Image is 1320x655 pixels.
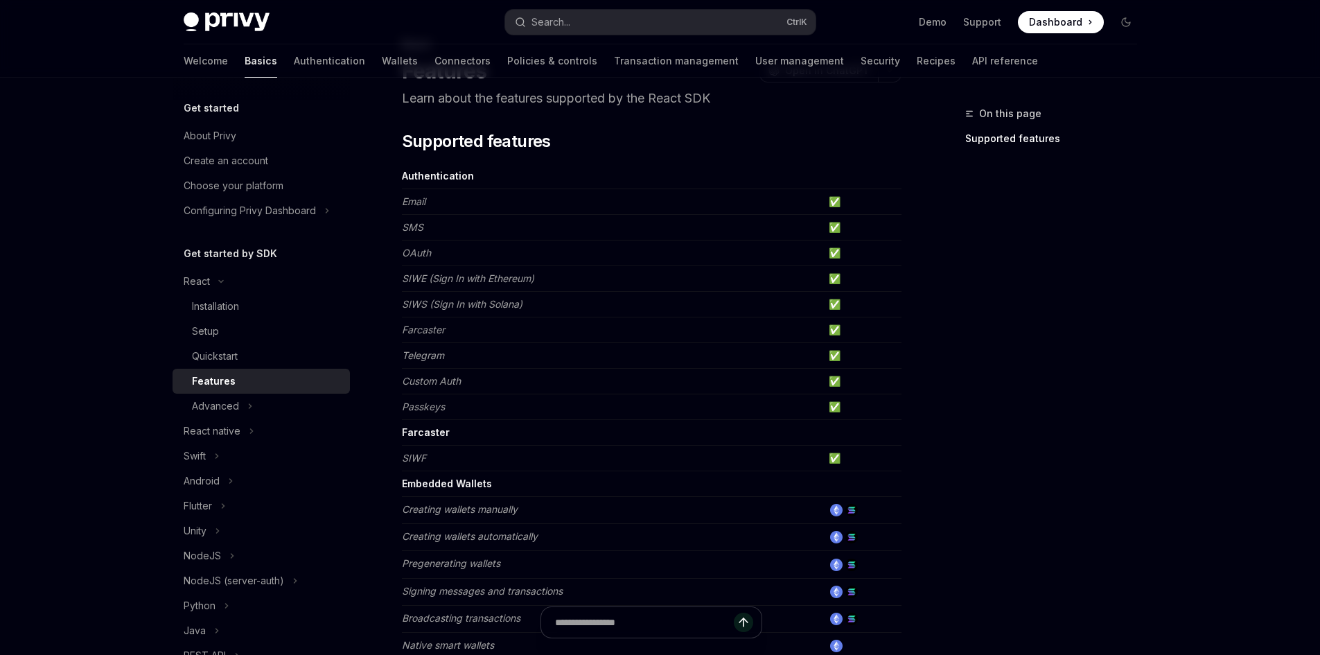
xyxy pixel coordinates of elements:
[173,294,350,319] a: Installation
[402,298,522,310] em: SIWS (Sign In with Solana)
[823,317,901,343] td: ✅
[192,398,239,414] div: Advanced
[917,44,956,78] a: Recipes
[919,15,947,29] a: Demo
[184,202,316,219] div: Configuring Privy Dashboard
[192,323,219,340] div: Setup
[402,130,551,152] span: Supported features
[786,17,807,28] span: Ctrl K
[192,298,239,315] div: Installation
[965,128,1148,150] a: Supported features
[402,349,444,361] em: Telegram
[402,375,461,387] em: Custom Auth
[402,89,901,108] p: Learn about the features supported by the React SDK
[823,343,901,369] td: ✅
[402,247,431,259] em: OAuth
[845,559,858,571] img: solana.png
[845,586,858,598] img: solana.png
[823,189,901,215] td: ✅
[402,585,563,597] em: Signing messages and transactions
[434,44,491,78] a: Connectors
[963,15,1001,29] a: Support
[173,148,350,173] a: Create an account
[402,324,445,335] em: Farcaster
[979,105,1041,122] span: On this page
[402,426,450,438] strong: Farcaster
[184,523,206,539] div: Unity
[173,173,350,198] a: Choose your platform
[830,586,843,598] img: ethereum.png
[184,573,284,589] div: NodeJS (server-auth)
[184,273,210,290] div: React
[184,423,240,439] div: React native
[184,177,283,194] div: Choose your platform
[184,498,212,514] div: Flutter
[505,10,816,35] button: Search...CtrlK
[402,195,425,207] em: Email
[830,531,843,543] img: ethereum.png
[402,557,500,569] em: Pregenerating wallets
[184,597,215,614] div: Python
[184,100,239,116] h5: Get started
[402,452,426,464] em: SIWF
[972,44,1038,78] a: API reference
[531,14,570,30] div: Search...
[173,344,350,369] a: Quickstart
[294,44,365,78] a: Authentication
[507,44,597,78] a: Policies & controls
[184,12,270,32] img: dark logo
[823,292,901,317] td: ✅
[245,44,277,78] a: Basics
[734,613,753,632] button: Send message
[184,622,206,639] div: Java
[845,531,858,543] img: solana.png
[173,319,350,344] a: Setup
[192,373,236,390] div: Features
[823,394,901,420] td: ✅
[614,44,739,78] a: Transaction management
[184,44,228,78] a: Welcome
[1018,11,1104,33] a: Dashboard
[823,215,901,241] td: ✅
[823,241,901,266] td: ✅
[823,446,901,471] td: ✅
[382,44,418,78] a: Wallets
[173,123,350,148] a: About Privy
[402,503,518,515] em: Creating wallets manually
[823,369,901,394] td: ✅
[184,245,277,262] h5: Get started by SDK
[402,401,445,412] em: Passkeys
[184,548,221,564] div: NodeJS
[402,170,474,182] strong: Authentication
[861,44,900,78] a: Security
[402,530,538,542] em: Creating wallets automatically
[402,478,492,489] strong: Embedded Wallets
[830,559,843,571] img: ethereum.png
[192,348,238,365] div: Quickstart
[1029,15,1082,29] span: Dashboard
[184,473,220,489] div: Android
[845,504,858,516] img: solana.png
[184,448,206,464] div: Swift
[402,272,534,284] em: SIWE (Sign In with Ethereum)
[184,152,268,169] div: Create an account
[830,504,843,516] img: ethereum.png
[173,369,350,394] a: Features
[184,128,236,144] div: About Privy
[402,221,423,233] em: SMS
[1115,11,1137,33] button: Toggle dark mode
[755,44,844,78] a: User management
[823,266,901,292] td: ✅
